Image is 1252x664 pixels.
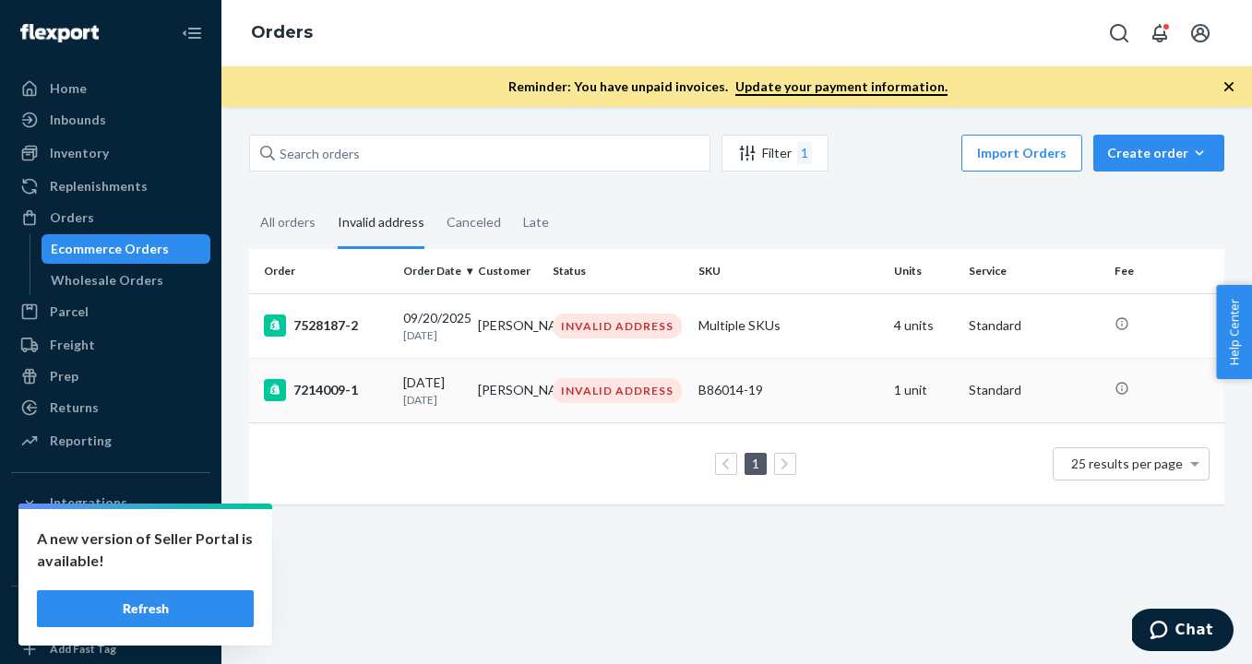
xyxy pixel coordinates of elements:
div: [DATE] [403,373,463,408]
td: 1 unit [887,358,961,422]
th: Status [545,249,692,293]
div: Returns [50,398,99,417]
img: Flexport logo [20,24,99,42]
a: Parcel [11,297,210,326]
p: Standard [969,316,1101,335]
div: Ecommerce Orders [51,240,169,258]
div: Orders [50,208,94,227]
div: INVALID ADDRESS [553,378,682,403]
a: Orders [251,22,313,42]
a: Wholesale Orders [42,266,211,295]
p: [DATE] [403,392,463,408]
a: Reporting [11,426,210,456]
a: Home [11,74,210,103]
p: Reminder: You have unpaid invoices. [508,77,948,96]
div: Invalid address [338,198,424,249]
div: 1 [797,142,812,164]
p: Standard [969,381,1101,399]
div: Integrations [50,493,127,512]
a: Inventory [11,138,210,168]
div: 7528187-2 [264,314,388,337]
div: Late [523,198,549,246]
p: [DATE] [403,327,463,343]
a: Freight [11,330,210,360]
button: Create order [1093,135,1224,172]
input: Search orders [249,135,710,172]
td: Multiple SKUs [691,293,886,358]
button: Help Center [1216,285,1252,379]
div: INVALID ADDRESS [553,314,682,338]
th: Order [249,249,396,293]
button: Fast Tags [11,601,210,631]
div: Canceled [447,198,501,246]
button: Import Orders [961,135,1082,172]
td: 4 units [887,293,961,358]
button: Integrations [11,488,210,517]
th: SKU [691,249,886,293]
ol: breadcrumbs [236,6,328,60]
a: Inbounds [11,105,210,135]
button: Close Navigation [173,15,210,52]
a: Prep [11,362,210,391]
a: Page 1 is your current page [748,456,763,471]
th: Units [887,249,961,293]
p: A new version of Seller Portal is available! [37,528,254,572]
div: Create order [1107,144,1210,162]
div: B86014-19 [698,381,878,399]
button: Open account menu [1182,15,1219,52]
div: 09/20/2025 [403,309,463,343]
th: Fee [1107,249,1224,293]
a: Orders [11,203,210,232]
div: Reporting [50,432,112,450]
div: Customer [478,263,538,279]
th: Order Date [396,249,471,293]
span: 25 results per page [1071,456,1183,471]
a: Add Integration [11,556,210,578]
a: Add Fast Tag [11,638,210,660]
div: Inbounds [50,111,106,129]
div: Parcel [50,302,89,321]
td: [PERSON_NAME] [471,293,545,358]
a: Replenishments [11,172,210,201]
td: [PERSON_NAME] [471,358,545,422]
button: Open notifications [1141,15,1178,52]
th: Service [961,249,1108,293]
button: Refresh [37,590,254,627]
button: Open Search Box [1101,15,1138,52]
div: Replenishments [50,177,148,196]
a: Update your payment information. [735,78,948,96]
div: All orders [260,198,316,246]
a: Returns [11,393,210,422]
div: Prep [50,367,78,385]
div: Add Fast Tag [50,641,116,657]
div: Freight [50,336,95,354]
iframe: Opens a widget where you can chat to one of our agents [1132,609,1234,655]
button: Filter [721,135,829,172]
div: Home [50,79,87,98]
div: 7214009-1 [264,379,388,401]
a: Ecommerce Orders [42,234,211,264]
a: Shopify [11,519,210,549]
div: Filter [722,142,828,164]
div: Wholesale Orders [51,271,163,290]
div: Inventory [50,144,109,162]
